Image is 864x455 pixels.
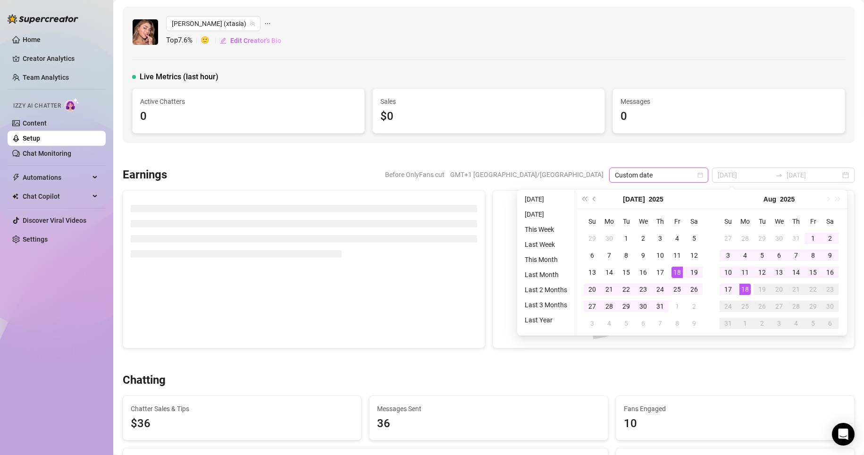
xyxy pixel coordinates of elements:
[380,96,597,107] span: Sales
[688,318,700,329] div: 9
[822,264,839,281] td: 2025-08-16
[624,415,847,433] div: 10
[720,247,737,264] td: 2025-08-03
[773,250,785,261] div: 6
[807,318,819,329] div: 5
[739,284,751,295] div: 18
[521,254,571,265] li: This Month
[140,71,218,83] span: Live Metrics (last hour)
[824,250,836,261] div: 9
[131,415,353,433] span: $36
[621,301,632,312] div: 29
[722,250,734,261] div: 3
[669,264,686,281] td: 2025-07-18
[601,213,618,230] th: Mo
[604,250,615,261] div: 7
[739,318,751,329] div: 1
[652,298,669,315] td: 2025-07-31
[720,298,737,315] td: 2025-08-24
[604,267,615,278] div: 14
[754,281,771,298] td: 2025-08-19
[615,168,703,182] span: Custom date
[652,281,669,298] td: 2025-07-24
[601,230,618,247] td: 2025-06-30
[12,193,18,200] img: Chat Copilot
[756,267,768,278] div: 12
[587,250,598,261] div: 6
[754,247,771,264] td: 2025-08-05
[601,264,618,281] td: 2025-07-14
[618,213,635,230] th: Tu
[722,284,734,295] div: 17
[686,213,703,230] th: Sa
[13,101,61,110] span: Izzy AI Chatter
[822,298,839,315] td: 2025-08-30
[604,233,615,244] div: 30
[788,298,805,315] td: 2025-08-28
[601,281,618,298] td: 2025-07-21
[756,250,768,261] div: 5
[669,281,686,298] td: 2025-07-25
[123,373,166,388] h3: Chatting
[621,108,837,126] div: 0
[624,404,847,414] span: Fans Engaged
[686,247,703,264] td: 2025-07-12
[805,315,822,332] td: 2025-09-05
[654,301,666,312] div: 31
[788,230,805,247] td: 2025-07-31
[638,318,649,329] div: 6
[807,233,819,244] div: 1
[584,264,601,281] td: 2025-07-13
[771,281,788,298] td: 2025-08-20
[23,135,40,142] a: Setup
[686,281,703,298] td: 2025-07-26
[780,190,795,209] button: Choose a year
[720,281,737,298] td: 2025-08-17
[788,281,805,298] td: 2025-08-21
[824,267,836,278] div: 16
[669,247,686,264] td: 2025-07-11
[688,250,700,261] div: 12
[12,174,20,181] span: thunderbolt
[623,190,645,209] button: Choose a month
[737,315,754,332] td: 2025-09-01
[584,298,601,315] td: 2025-07-27
[739,250,751,261] div: 4
[635,213,652,230] th: We
[822,213,839,230] th: Sa
[621,318,632,329] div: 5
[521,194,571,205] li: [DATE]
[720,230,737,247] td: 2025-07-27
[807,250,819,261] div: 8
[638,301,649,312] div: 30
[775,171,783,179] span: to
[771,264,788,281] td: 2025-08-13
[822,281,839,298] td: 2025-08-23
[697,172,703,178] span: calendar
[787,170,840,180] input: End date
[771,213,788,230] th: We
[671,233,683,244] div: 4
[790,267,802,278] div: 14
[688,284,700,295] div: 26
[737,247,754,264] td: 2025-08-04
[140,96,357,107] span: Active Chatters
[788,315,805,332] td: 2025-09-04
[377,415,600,433] div: 36
[754,264,771,281] td: 2025-08-12
[669,230,686,247] td: 2025-07-04
[635,230,652,247] td: 2025-07-02
[638,284,649,295] div: 23
[23,51,98,66] a: Creator Analytics
[756,318,768,329] div: 2
[23,236,48,243] a: Settings
[618,281,635,298] td: 2025-07-22
[688,233,700,244] div: 5
[722,233,734,244] div: 27
[775,171,783,179] span: swap-right
[521,269,571,280] li: Last Month
[671,267,683,278] div: 18
[669,315,686,332] td: 2025-08-08
[720,315,737,332] td: 2025-08-31
[773,284,785,295] div: 20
